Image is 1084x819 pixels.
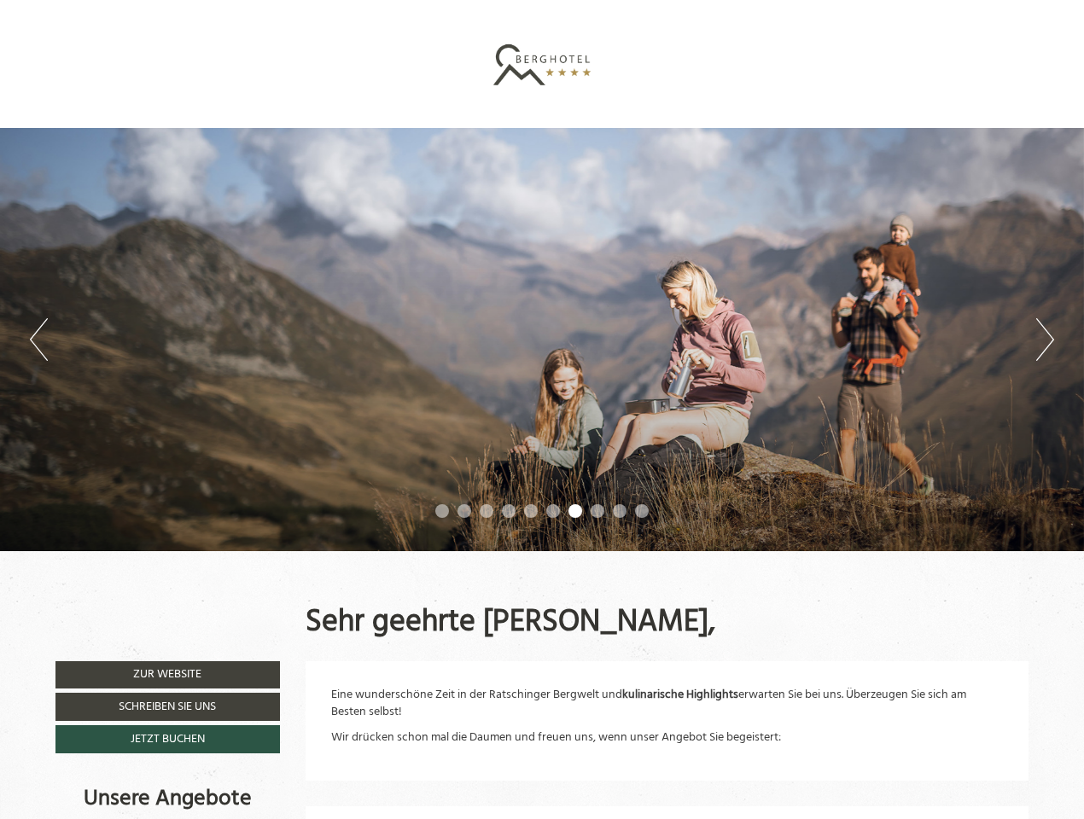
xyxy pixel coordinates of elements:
p: Eine wunderschöne Zeit in der Ratschinger Bergwelt und erwarten Sie bei uns. Überzeugen Sie sich ... [331,687,1004,721]
a: Zur Website [55,661,280,688]
button: Next [1036,318,1054,361]
strong: kulinarische Highlights [622,685,738,705]
div: Unsere Angebote [55,783,280,815]
button: Previous [30,318,48,361]
h1: Sehr geehrte [PERSON_NAME], [306,607,715,641]
p: Wir drücken schon mal die Daumen und freuen uns, wenn unser Angebot Sie begeistert: [331,729,1004,746]
a: Schreiben Sie uns [55,693,280,721]
a: Jetzt buchen [55,725,280,753]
